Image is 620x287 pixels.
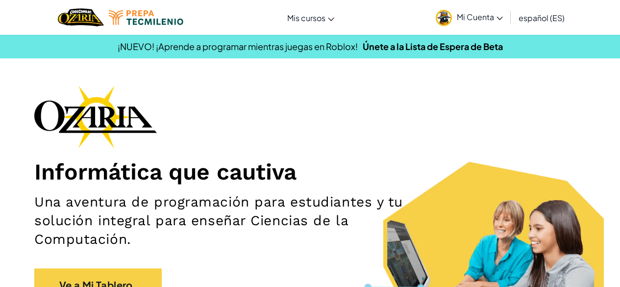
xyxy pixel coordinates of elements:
a: Mi Cuenta [431,2,508,33]
font: Mi Cuenta [457,12,494,22]
img: avatar [436,10,452,26]
a: Mis cursos [282,4,339,31]
a: Logotipo de Ozaria de CodeCombat [58,7,103,27]
font: Informática que cautiva [34,158,297,185]
font: ¡NUEVO! ¡Aprende a programar mientras juegas en Roblox! [118,41,358,52]
a: español (ES) [514,4,570,31]
img: Hogar [58,7,103,27]
img: Logotipo de Tecmilenio [109,10,183,25]
font: Mis cursos [287,13,325,23]
a: Únete a la Lista de Espera de Beta [363,41,503,52]
font: español (ES) [519,13,565,23]
img: Logotipo de la marca Ozaria [34,85,157,148]
font: Una aventura de programación para estudiantes y tu solución integral para enseñar Ciencias de la ... [34,194,403,247]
